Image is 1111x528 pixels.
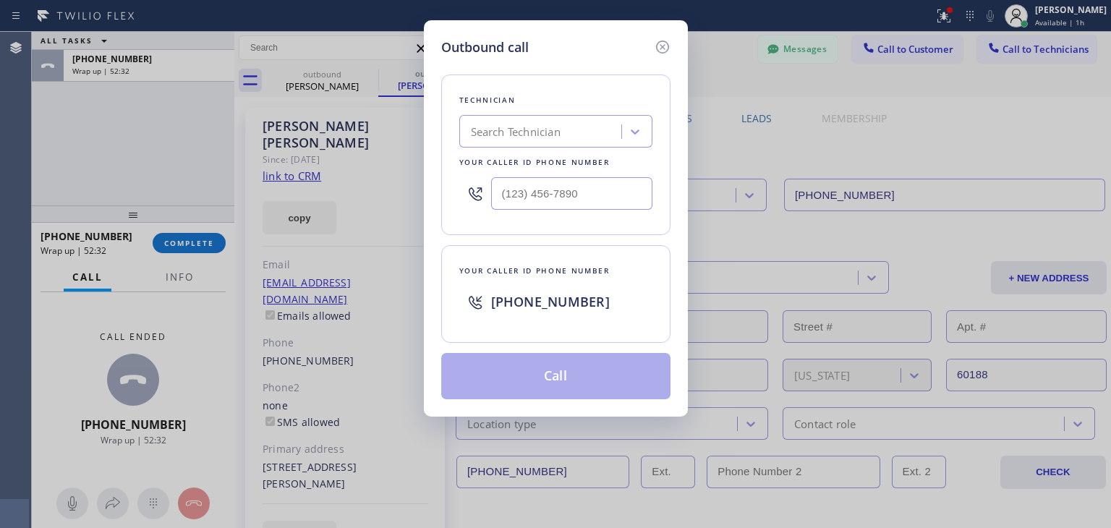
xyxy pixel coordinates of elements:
input: (123) 456-7890 [491,177,652,210]
button: Call [441,353,671,399]
div: Your caller id phone number [459,155,652,170]
div: Your caller id phone number [459,263,652,278]
h5: Outbound call [441,38,529,57]
span: [PHONE_NUMBER] [491,293,610,310]
div: Search Technician [471,124,561,140]
div: Technician [459,93,652,108]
